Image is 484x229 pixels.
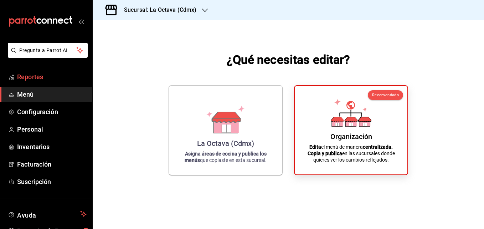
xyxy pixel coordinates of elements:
[308,151,342,156] strong: Copia y publica
[17,142,87,152] span: Inventarios
[372,93,399,97] span: Recomendado
[177,151,274,163] p: que copiaste en esta sucursal.
[17,72,87,82] span: Reportes
[197,139,254,148] div: La Octava (Cdmx)
[118,6,196,14] h3: Sucursal: La Octava (Cdmx)
[19,47,77,54] span: Pregunta a Parrot AI
[5,52,88,59] a: Pregunta a Parrot AI
[17,107,87,117] span: Configuración
[17,124,87,134] span: Personal
[227,51,350,68] h1: ¿Qué necesitas editar?
[309,144,321,150] strong: Edita
[17,177,87,187] span: Suscripción
[17,90,87,99] span: Menú
[17,210,77,218] span: Ayuda
[8,43,88,58] button: Pregunta a Parrot AI
[78,19,84,24] button: open_drawer_menu
[185,151,267,163] strong: Asigna áreas de cocina y publica los menús
[303,144,399,163] p: el menú de manera en las sucursales donde quieres ver los cambios reflejados.
[17,159,87,169] span: Facturación
[363,144,393,150] strong: centralizada.
[330,132,372,141] div: Organización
